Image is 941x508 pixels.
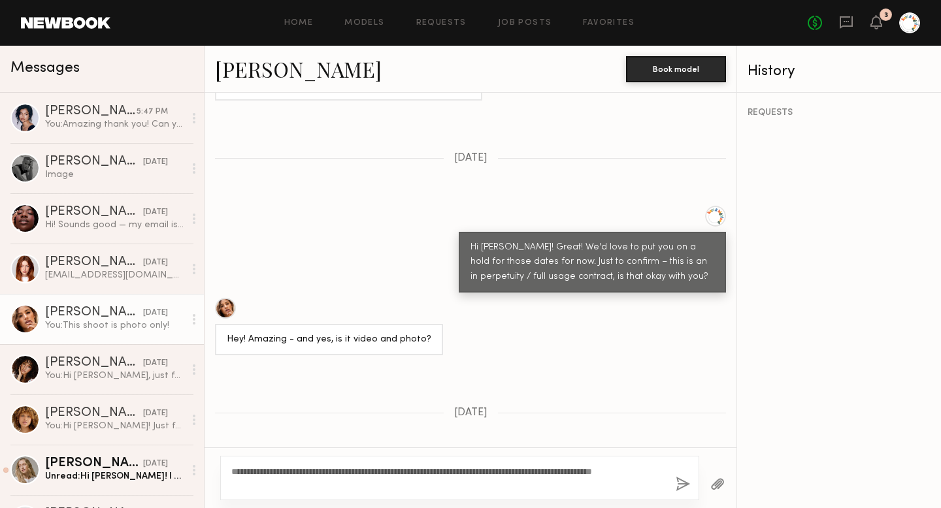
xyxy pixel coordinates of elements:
[45,306,143,319] div: [PERSON_NAME]
[45,420,184,432] div: You: Hi [PERSON_NAME]! Just following up here! Let me know if you're interested, thank you!
[215,55,382,83] a: [PERSON_NAME]
[45,118,184,131] div: You: Amazing thank you! Can you send over your sizes in tops, bottoms, and shoes for wardrobe pulls?
[45,219,184,231] div: Hi! Sounds good — my email is [EMAIL_ADDRESS][DOMAIN_NAME]
[143,407,168,420] div: [DATE]
[583,19,635,27] a: Favorites
[45,168,184,181] div: Image
[137,106,168,118] div: 5:47 PM
[45,457,143,470] div: [PERSON_NAME]
[143,257,168,269] div: [DATE]
[45,105,137,118] div: [PERSON_NAME]
[344,19,384,27] a: Models
[454,407,487,419] span: [DATE]
[884,12,888,19] div: 3
[143,156,168,168] div: [DATE]
[470,240,714,285] div: Hi [PERSON_NAME]! Great! We'd love to put you on a hold for those dates for now. Just to confirm ...
[45,407,143,420] div: [PERSON_NAME]
[748,64,931,79] div: History
[227,332,431,347] div: Hey! Amazing - and yes, is it video and photo?
[45,206,143,219] div: [PERSON_NAME]
[626,63,726,74] a: Book model
[143,357,168,370] div: [DATE]
[626,56,726,82] button: Book model
[284,19,314,27] a: Home
[416,19,467,27] a: Requests
[45,470,184,483] div: Unread: Hi [PERSON_NAME]! I would love to be considered for the project! Thanks for reaching out
[45,256,143,269] div: [PERSON_NAME]
[748,108,931,118] div: REQUESTS
[45,155,143,168] div: [PERSON_NAME]
[10,61,80,76] span: Messages
[143,307,168,319] div: [DATE]
[45,319,184,332] div: You: This shoot is photo only!
[454,153,487,164] span: [DATE]
[143,206,168,219] div: [DATE]
[45,370,184,382] div: You: Hi [PERSON_NAME], just following up here! Let me know if you're interested, thank you!
[143,458,168,470] div: [DATE]
[45,269,184,281] div: [EMAIL_ADDRESS][DOMAIN_NAME]
[498,19,552,27] a: Job Posts
[45,357,143,370] div: [PERSON_NAME]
